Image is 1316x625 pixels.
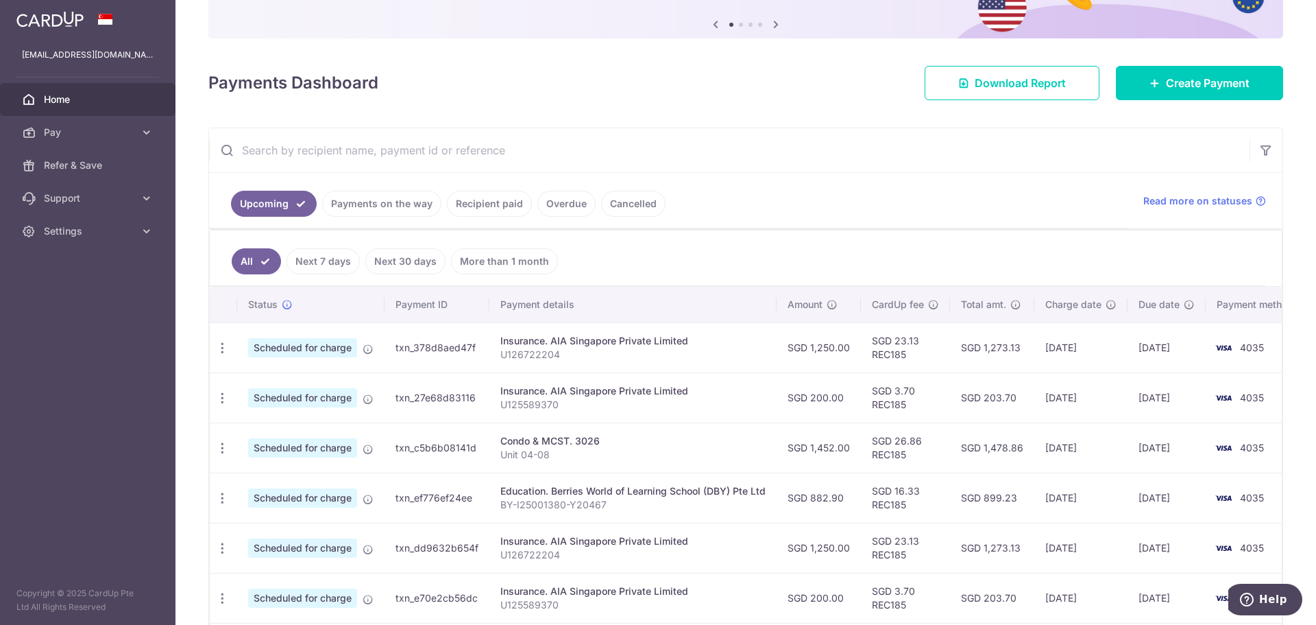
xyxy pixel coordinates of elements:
[365,248,446,274] a: Next 30 days
[861,523,950,573] td: SGD 23.13 REC185
[950,473,1034,523] td: SGD 899.23
[777,322,861,373] td: SGD 1,250.00
[1034,423,1128,473] td: [DATE]
[208,71,378,95] h4: Payments Dashboard
[500,598,766,612] p: U125589370
[248,539,357,558] span: Scheduled for charge
[500,398,766,412] p: U125589370
[861,423,950,473] td: SGD 26.86 REC185
[22,48,154,62] p: [EMAIL_ADDRESS][DOMAIN_NAME]
[1166,75,1250,91] span: Create Payment
[950,523,1034,573] td: SGD 1,273.13
[1206,287,1310,322] th: Payment method
[1210,490,1237,506] img: Bank Card
[1240,492,1264,504] span: 4035
[500,334,766,348] div: Insurance. AIA Singapore Private Limited
[861,322,950,373] td: SGD 23.13 REC185
[1240,442,1264,453] span: 4035
[500,534,766,548] div: Insurance. AIA Singapore Private Limited
[500,484,766,498] div: Education. Berries World of Learning School (DBY) Pte Ltd
[1128,373,1206,423] td: [DATE]
[385,523,489,573] td: txn_dd9632b654f
[209,128,1250,172] input: Search by recipient name, payment id or reference
[385,373,489,423] td: txn_27e68d83116
[872,298,924,311] span: CardUp fee
[777,423,861,473] td: SGD 1,452.00
[44,224,134,238] span: Settings
[44,158,134,172] span: Refer & Save
[777,373,861,423] td: SGD 200.00
[975,75,1066,91] span: Download Report
[1128,573,1206,623] td: [DATE]
[385,573,489,623] td: txn_e70e2cb56dc
[950,573,1034,623] td: SGD 203.70
[1138,298,1180,311] span: Due date
[500,498,766,512] p: BY-I25001380-Y20467
[1240,542,1264,554] span: 4035
[232,248,281,274] a: All
[1034,523,1128,573] td: [DATE]
[1210,340,1237,356] img: Bank Card
[1034,322,1128,373] td: [DATE]
[601,191,666,217] a: Cancelled
[500,384,766,398] div: Insurance. AIA Singapore Private Limited
[248,589,357,608] span: Scheduled for charge
[950,423,1034,473] td: SGD 1,478.86
[500,448,766,462] p: Unit 04-08
[1034,573,1128,623] td: [DATE]
[44,191,134,205] span: Support
[1210,540,1237,556] img: Bank Card
[1240,392,1264,403] span: 4035
[248,388,357,408] span: Scheduled for charge
[500,548,766,562] p: U126722204
[489,287,777,322] th: Payment details
[1034,473,1128,523] td: [DATE]
[385,322,489,373] td: txn_378d8aed47f
[451,248,558,274] a: More than 1 month
[861,473,950,523] td: SGD 16.33 REC185
[777,523,861,573] td: SGD 1,250.00
[1034,373,1128,423] td: [DATE]
[231,191,317,217] a: Upcoming
[44,126,134,139] span: Pay
[777,573,861,623] td: SGD 200.00
[950,322,1034,373] td: SGD 1,273.13
[44,93,134,106] span: Home
[385,287,489,322] th: Payment ID
[287,248,360,274] a: Next 7 days
[1143,194,1252,208] span: Read more on statuses
[1128,473,1206,523] td: [DATE]
[1240,342,1264,353] span: 4035
[788,298,822,311] span: Amount
[1128,523,1206,573] td: [DATE]
[925,66,1099,100] a: Download Report
[1045,298,1101,311] span: Charge date
[385,473,489,523] td: txn_ef776ef24ee
[1210,390,1237,406] img: Bank Card
[1210,440,1237,456] img: Bank Card
[1228,584,1302,618] iframe: Opens a widget where you can find more information
[1116,66,1283,100] a: Create Payment
[961,298,1006,311] span: Total amt.
[385,423,489,473] td: txn_c5b6b08141d
[1128,423,1206,473] td: [DATE]
[1128,322,1206,373] td: [DATE]
[248,298,278,311] span: Status
[500,348,766,362] p: U126722204
[500,434,766,448] div: Condo & MCST. 3026
[16,11,84,27] img: CardUp
[248,338,357,357] span: Scheduled for charge
[248,488,357,508] span: Scheduled for charge
[861,573,950,623] td: SGD 3.70 REC185
[322,191,441,217] a: Payments on the way
[537,191,596,217] a: Overdue
[1143,194,1266,208] a: Read more on statuses
[500,585,766,598] div: Insurance. AIA Singapore Private Limited
[1210,590,1237,606] img: Bank Card
[861,373,950,423] td: SGD 3.70 REC185
[248,438,357,458] span: Scheduled for charge
[447,191,532,217] a: Recipient paid
[777,473,861,523] td: SGD 882.90
[950,373,1034,423] td: SGD 203.70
